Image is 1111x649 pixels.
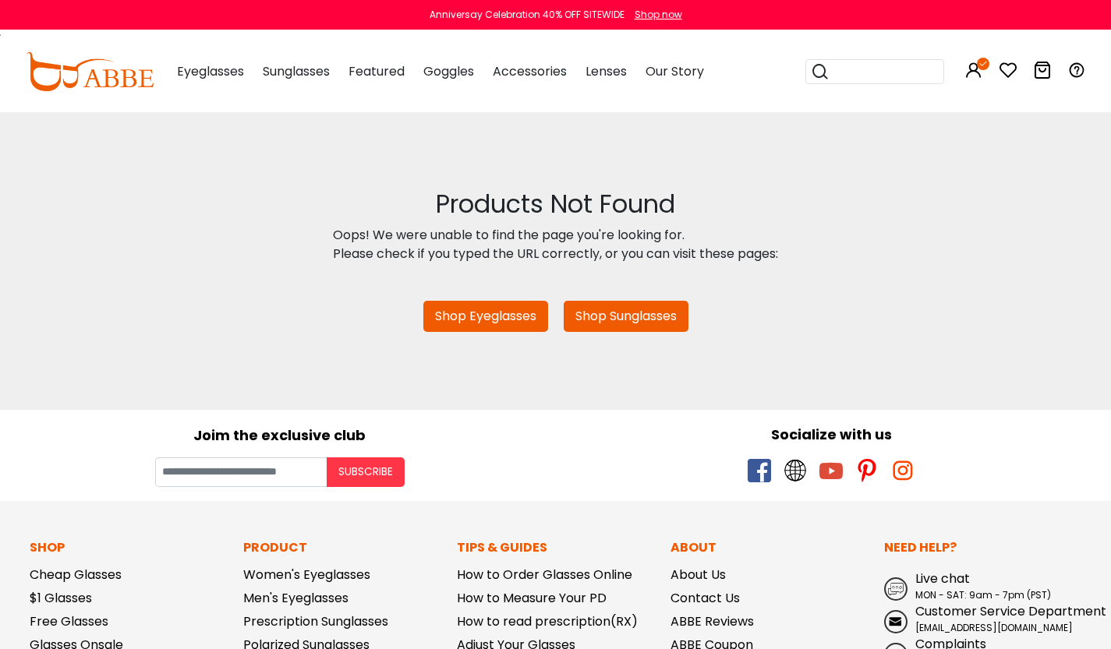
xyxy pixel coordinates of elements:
a: How to read prescription(RX) [457,612,638,630]
a: Shop Eyeglasses [423,301,548,332]
a: Men's Eyeglasses [243,589,349,607]
span: instagram [891,459,915,482]
div: Socialize with us [564,424,1100,445]
span: Featured [349,62,405,80]
img: abbeglasses.com [26,52,154,91]
a: Shop Sunglasses [564,301,688,332]
div: Anniversay Celebration 40% OFF SITEWIDE [430,8,624,22]
span: Eyeglasses [177,62,244,80]
span: Sunglasses [263,62,330,80]
a: Live chat MON - SAT: 9am - 7pm (PST) [884,570,1082,602]
a: Contact Us [670,589,740,607]
a: ABBE Reviews [670,612,754,630]
p: About [670,538,869,557]
p: Need Help? [884,538,1082,557]
span: Live chat [915,570,970,587]
input: Your email [155,457,327,487]
h2: Products Not Found [333,189,778,219]
a: How to Order Glasses Online [457,566,632,584]
a: Cheap Glasses [30,566,122,584]
a: Customer Service Department [EMAIL_ADDRESS][DOMAIN_NAME] [884,602,1082,635]
span: youtube [819,459,843,482]
span: [EMAIL_ADDRESS][DOMAIN_NAME] [915,621,1073,634]
span: facebook [748,459,771,482]
button: Subscribe [327,457,405,487]
span: Goggles [423,62,474,80]
span: Customer Service Department [915,602,1106,620]
span: Lenses [586,62,627,80]
a: Prescription Sunglasses [243,612,388,630]
span: Our Story [646,62,704,80]
div: Please check if you typed the URL correctly, or you can visit these pages: [333,245,778,263]
span: Accessories [493,62,567,80]
span: twitter [784,459,807,482]
span: pinterest [855,459,879,482]
div: Oops! We were unable to find the page you're looking for. [333,226,778,245]
div: Joim the exclusive club [12,421,548,446]
a: Shop now [627,8,682,21]
div: Shop now [635,8,682,22]
p: Shop [30,538,228,557]
a: How to Measure Your PD [457,589,607,607]
a: $1 Glasses [30,589,92,607]
p: Tips & Guides [457,538,655,557]
span: MON - SAT: 9am - 7pm (PST) [915,588,1051,601]
a: About Us [670,566,726,584]
a: Free Glasses [30,612,108,630]
a: Women's Eyeglasses [243,566,370,584]
p: Product [243,538,441,557]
